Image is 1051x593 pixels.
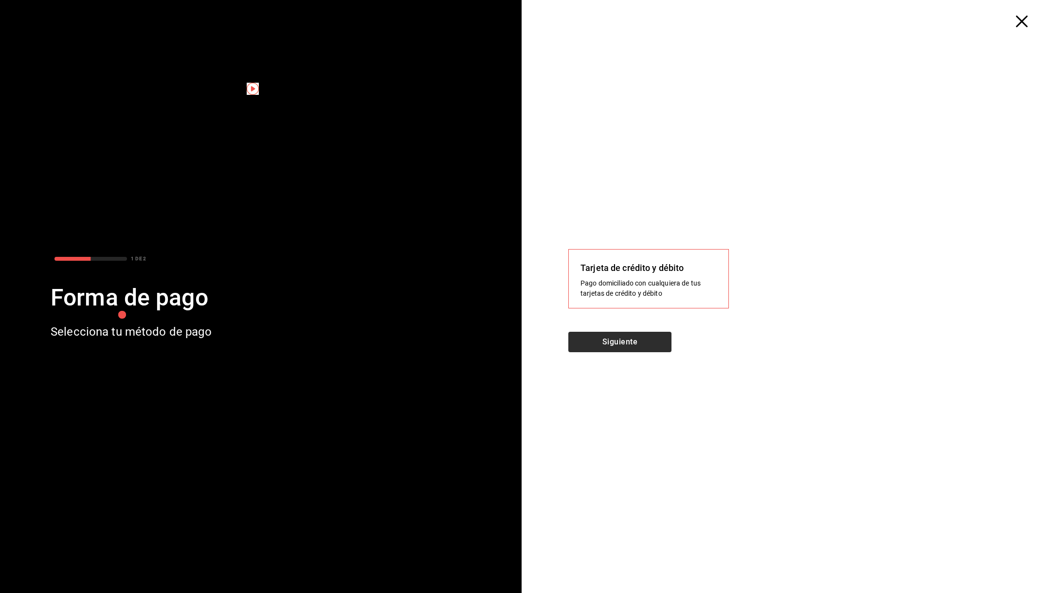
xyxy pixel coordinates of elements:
[51,280,212,315] div: Forma de pago
[580,261,717,274] div: Tarjeta de crédito y débito
[51,323,212,341] div: Selecciona tu método de pago
[580,278,717,299] div: Pago domiciliado con cualquiera de tus tarjetas de crédito y débito
[247,83,259,95] img: Tooltip marker
[568,332,671,352] button: Siguiente
[131,255,146,262] div: 1 DE 2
